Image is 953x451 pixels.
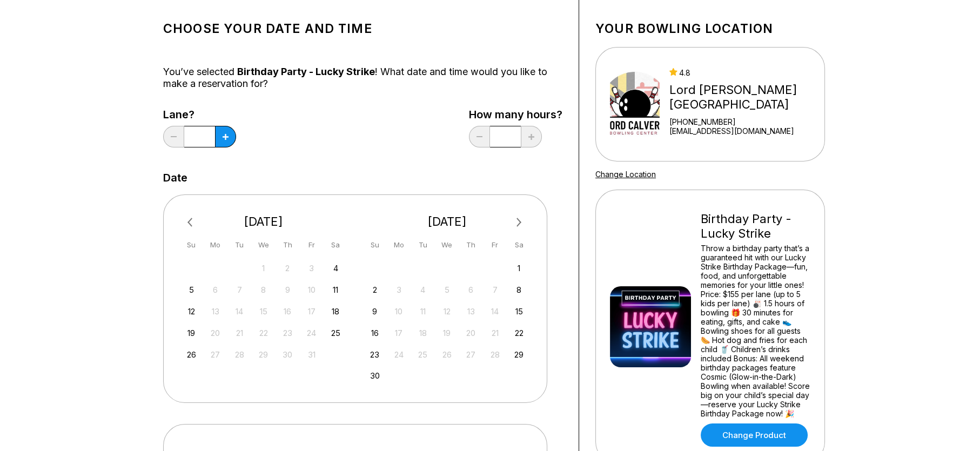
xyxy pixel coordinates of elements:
div: Not available Thursday, November 13th, 2025 [464,304,478,319]
div: Choose Sunday, November 30th, 2025 [367,368,382,383]
div: We [256,238,271,252]
button: Next Month [511,214,528,231]
div: Not available Thursday, November 6th, 2025 [464,282,478,297]
div: [DATE] [180,214,347,229]
div: Not available Thursday, November 27th, 2025 [464,347,478,362]
div: Not available Friday, October 24th, 2025 [304,326,319,340]
div: Not available Monday, November 3rd, 2025 [392,282,406,297]
div: Fr [488,238,502,252]
label: Date [163,172,187,184]
div: [DATE] [364,214,531,229]
div: Choose Saturday, November 15th, 2025 [512,304,526,319]
div: Not available Monday, October 27th, 2025 [208,347,223,362]
div: Not available Wednesday, October 29th, 2025 [256,347,271,362]
div: Su [367,238,382,252]
div: We [440,238,454,252]
img: Lord Calvert Bowling Center [610,64,660,145]
div: [PHONE_NUMBER] [669,117,820,126]
div: Choose Saturday, October 11th, 2025 [328,282,343,297]
div: Not available Tuesday, October 28th, 2025 [232,347,247,362]
div: Not available Monday, October 20th, 2025 [208,326,223,340]
div: Fr [304,238,319,252]
div: Throw a birthday party that’s a guaranteed hit with our Lucky Strike Birthday Package—fun, food, ... [701,244,810,418]
div: Mo [392,238,406,252]
div: Not available Friday, October 17th, 2025 [304,304,319,319]
div: Not available Wednesday, November 12th, 2025 [440,304,454,319]
div: Choose Sunday, October 12th, 2025 [184,304,199,319]
div: Not available Tuesday, November 18th, 2025 [415,326,430,340]
div: Not available Thursday, October 9th, 2025 [280,282,295,297]
div: Not available Monday, October 6th, 2025 [208,282,223,297]
a: [EMAIL_ADDRESS][DOMAIN_NAME] [669,126,820,136]
div: Not available Thursday, October 2nd, 2025 [280,261,295,275]
div: Choose Sunday, November 9th, 2025 [367,304,382,319]
div: month 2025-11 [366,260,528,383]
div: Choose Sunday, November 16th, 2025 [367,326,382,340]
a: Change Product [701,423,808,447]
div: Choose Sunday, October 19th, 2025 [184,326,199,340]
div: Not available Monday, November 10th, 2025 [392,304,406,319]
div: Not available Friday, November 21st, 2025 [488,326,502,340]
div: Not available Wednesday, November 19th, 2025 [440,326,454,340]
img: Birthday Party - Lucky Strike [610,286,691,367]
div: Not available Friday, October 31st, 2025 [304,347,319,362]
div: Choose Sunday, October 5th, 2025 [184,282,199,297]
div: 4.8 [669,68,820,77]
div: Not available Tuesday, October 14th, 2025 [232,304,247,319]
div: Not available Thursday, October 16th, 2025 [280,304,295,319]
div: Sa [512,238,526,252]
div: Choose Sunday, November 2nd, 2025 [367,282,382,297]
div: Tu [232,238,247,252]
div: Th [464,238,478,252]
div: Choose Saturday, October 18th, 2025 [328,304,343,319]
div: Birthday Party - Lucky Strike [701,212,810,241]
div: Su [184,238,199,252]
div: Not available Wednesday, November 5th, 2025 [440,282,454,297]
div: Choose Sunday, October 26th, 2025 [184,347,199,362]
div: Not available Friday, October 10th, 2025 [304,282,319,297]
div: Mo [208,238,223,252]
div: Th [280,238,295,252]
button: Previous Month [183,214,200,231]
div: Not available Friday, November 14th, 2025 [488,304,502,319]
label: How many hours? [469,109,562,120]
div: Tu [415,238,430,252]
div: Choose Saturday, November 1st, 2025 [512,261,526,275]
div: Not available Tuesday, November 25th, 2025 [415,347,430,362]
div: Not available Wednesday, October 22nd, 2025 [256,326,271,340]
div: Not available Wednesday, October 15th, 2025 [256,304,271,319]
div: Not available Friday, October 3rd, 2025 [304,261,319,275]
div: Choose Saturday, October 25th, 2025 [328,326,343,340]
div: Choose Saturday, November 29th, 2025 [512,347,526,362]
div: Choose Saturday, November 22nd, 2025 [512,326,526,340]
div: Choose Saturday, October 4th, 2025 [328,261,343,275]
div: Not available Monday, November 17th, 2025 [392,326,406,340]
div: Not available Tuesday, October 21st, 2025 [232,326,247,340]
div: Not available Thursday, October 30th, 2025 [280,347,295,362]
div: Not available Friday, November 7th, 2025 [488,282,502,297]
div: Choose Saturday, November 8th, 2025 [512,282,526,297]
label: Lane? [163,109,236,120]
div: Not available Thursday, October 23rd, 2025 [280,326,295,340]
div: Not available Tuesday, October 7th, 2025 [232,282,247,297]
a: Change Location [595,170,656,179]
div: Not available Thursday, November 20th, 2025 [464,326,478,340]
div: month 2025-10 [183,260,345,362]
div: Lord [PERSON_NAME][GEOGRAPHIC_DATA] [669,83,820,112]
div: Not available Monday, November 24th, 2025 [392,347,406,362]
div: Sa [328,238,343,252]
div: You’ve selected ! What date and time would you like to make a reservation for? [163,66,562,90]
span: Birthday Party - Lucky Strike [237,66,375,77]
div: Not available Wednesday, October 8th, 2025 [256,282,271,297]
div: Not available Tuesday, November 4th, 2025 [415,282,430,297]
div: Not available Tuesday, November 11th, 2025 [415,304,430,319]
h1: Your bowling location [595,21,825,36]
h1: Choose your Date and time [163,21,562,36]
div: Choose Sunday, November 23rd, 2025 [367,347,382,362]
div: Not available Monday, October 13th, 2025 [208,304,223,319]
div: Not available Friday, November 28th, 2025 [488,347,502,362]
div: Not available Wednesday, October 1st, 2025 [256,261,271,275]
div: Not available Wednesday, November 26th, 2025 [440,347,454,362]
